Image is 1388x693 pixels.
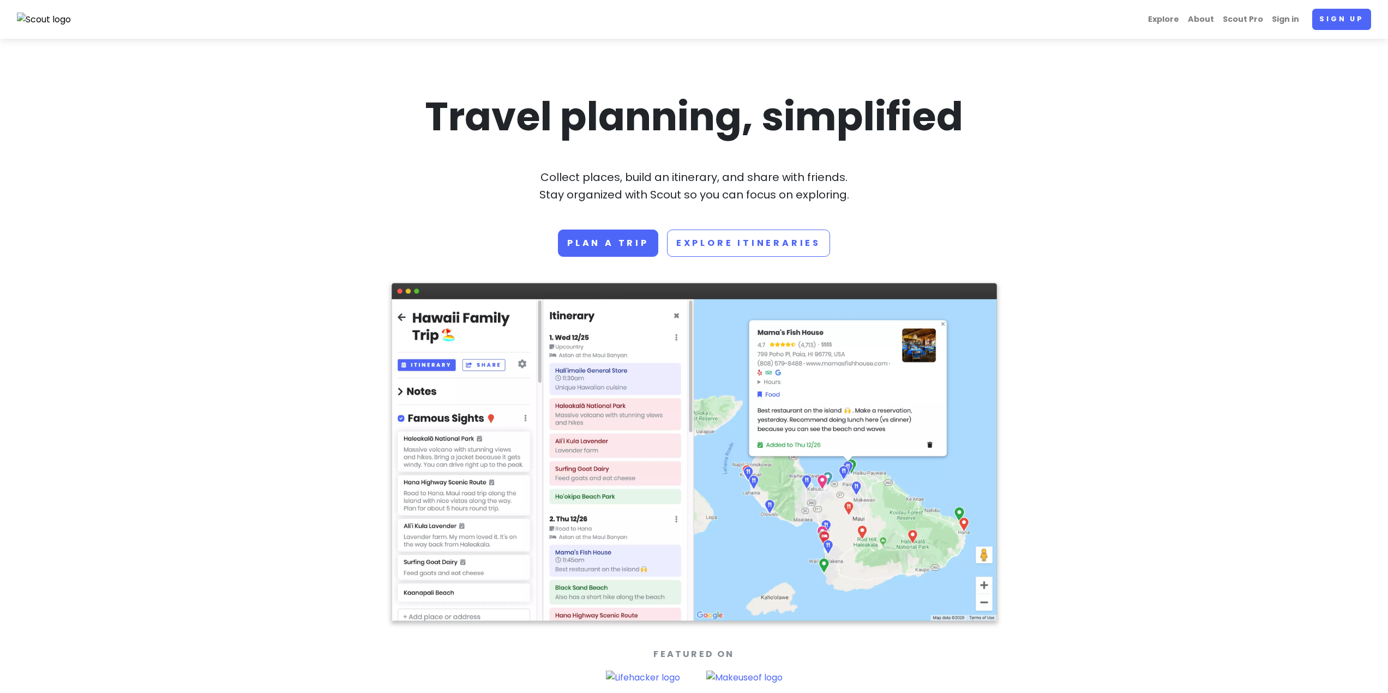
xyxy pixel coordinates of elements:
[1267,9,1303,30] a: Sign in
[392,647,997,661] p: Featured On
[392,91,997,142] h1: Travel planning, simplified
[558,230,658,257] a: Plan a trip
[1144,9,1183,30] a: Explore
[1312,9,1371,30] a: Sign up
[1183,9,1218,30] a: About
[392,283,997,622] img: Screenshot of app
[606,671,680,685] img: Lifehacker logo
[706,671,783,685] img: Makeuseof logo
[667,230,830,257] a: Explore Itineraries
[17,13,71,27] img: Scout logo
[1218,9,1267,30] a: Scout Pro
[392,168,997,203] p: Collect places, build an itinerary, and share with friends. Stay organized with Scout so you can ...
